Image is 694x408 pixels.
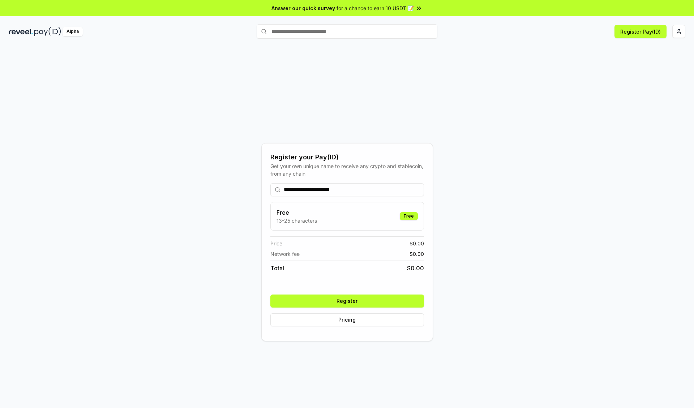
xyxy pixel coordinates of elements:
[63,27,83,36] div: Alpha
[614,25,667,38] button: Register Pay(ID)
[277,208,317,217] h3: Free
[270,264,284,272] span: Total
[337,4,414,12] span: for a chance to earn 10 USDT 📝
[270,240,282,247] span: Price
[407,264,424,272] span: $ 0.00
[270,295,424,308] button: Register
[410,240,424,247] span: $ 0.00
[9,27,33,36] img: reveel_dark
[400,212,418,220] div: Free
[277,217,317,224] p: 13-25 characters
[270,162,424,177] div: Get your own unique name to receive any crypto and stablecoin, from any chain
[270,313,424,326] button: Pricing
[270,152,424,162] div: Register your Pay(ID)
[271,4,335,12] span: Answer our quick survey
[410,250,424,258] span: $ 0.00
[270,250,300,258] span: Network fee
[34,27,61,36] img: pay_id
